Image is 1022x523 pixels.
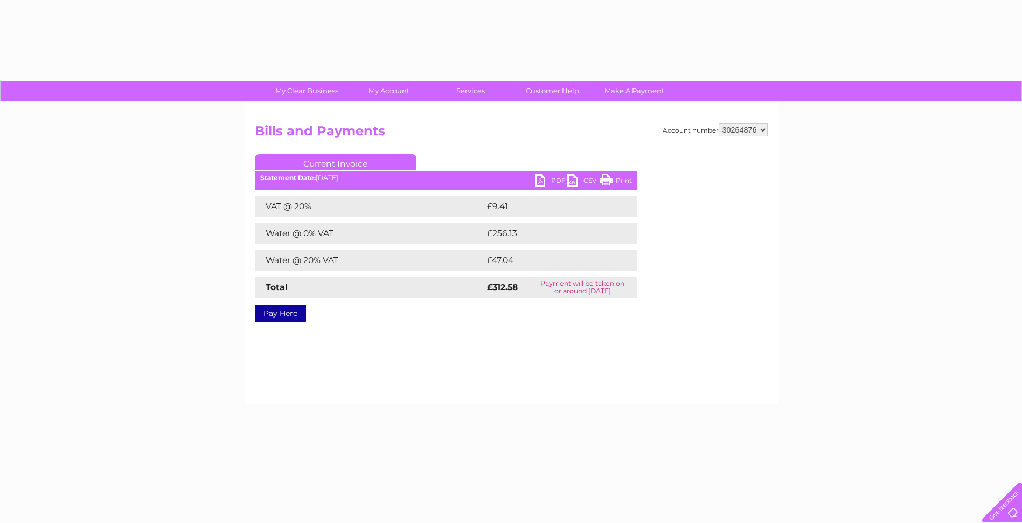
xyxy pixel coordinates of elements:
div: Account number [663,123,768,136]
a: CSV [567,174,600,190]
td: Payment will be taken on or around [DATE] [528,277,637,298]
a: My Clear Business [262,81,351,101]
td: £256.13 [484,223,617,244]
a: Customer Help [508,81,597,101]
b: Statement Date: [260,174,316,182]
strong: £312.58 [487,282,518,292]
h2: Bills and Payments [255,123,768,144]
div: [DATE] [255,174,637,182]
a: Current Invoice [255,154,416,170]
td: VAT @ 20% [255,196,484,217]
strong: Total [266,282,288,292]
a: Pay Here [255,305,306,322]
a: Print [600,174,632,190]
td: Water @ 0% VAT [255,223,484,244]
a: PDF [535,174,567,190]
td: Water @ 20% VAT [255,250,484,271]
a: My Account [344,81,433,101]
a: Make A Payment [590,81,679,101]
a: Services [426,81,515,101]
td: £9.41 [484,196,611,217]
td: £47.04 [484,250,615,271]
